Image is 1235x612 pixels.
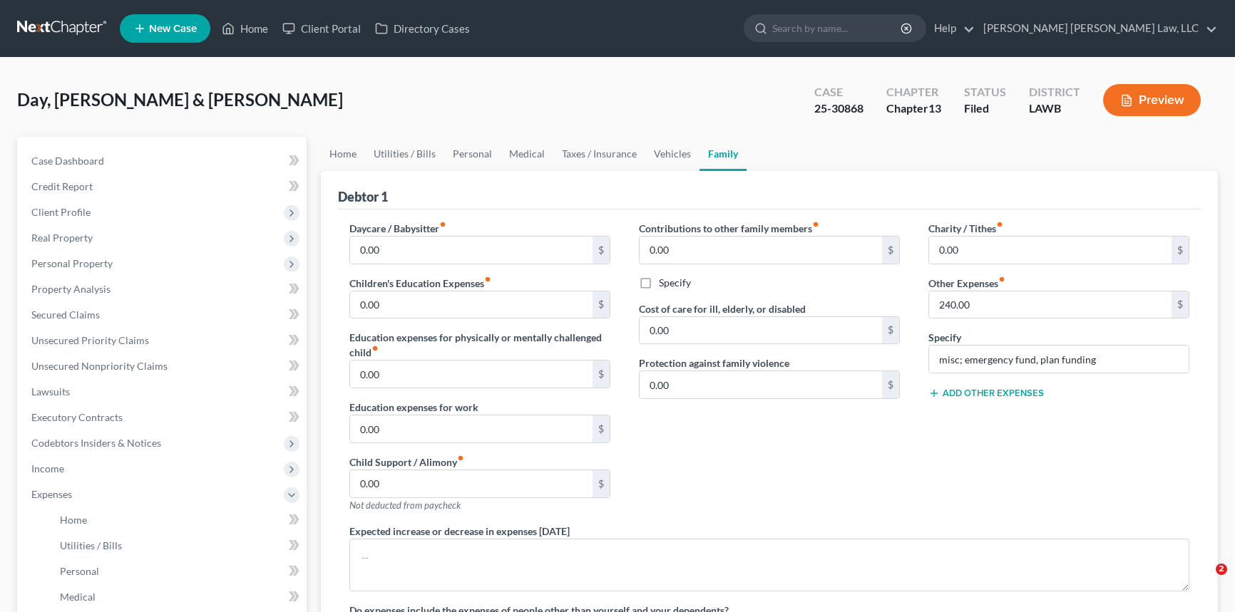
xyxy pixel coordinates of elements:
[17,89,343,110] span: Day, [PERSON_NAME] & [PERSON_NAME]
[593,415,610,442] div: $
[976,16,1217,41] a: [PERSON_NAME] [PERSON_NAME] Law, LLC
[31,437,161,449] span: Codebtors Insiders & Notices
[60,591,96,603] span: Medical
[20,379,307,405] a: Lawsuits
[349,276,491,291] label: Children's Education Expenses
[31,283,111,295] span: Property Analysis
[31,385,70,398] span: Lawsuits
[998,276,1005,283] i: fiber_manual_record
[886,84,941,100] div: Chapter
[928,388,1044,399] button: Add Other Expenses
[553,137,645,171] a: Taxes / Insurance
[1172,237,1189,264] div: $
[48,559,307,584] a: Personal
[639,301,806,316] label: Cost of care for ill, elderly, or disabled
[20,148,307,174] a: Case Dashboard
[457,455,464,462] i: fiber_manual_record
[882,317,899,344] div: $
[964,84,1006,100] div: Status
[1216,564,1227,575] span: 2
[928,276,1005,291] label: Other Expenses
[60,539,122,551] span: Utilities / Bills
[31,155,104,167] span: Case Dashboard
[31,488,72,500] span: Expenses
[439,221,446,228] i: fiber_manual_record
[812,221,819,228] i: fiber_manual_record
[20,276,307,302] a: Property Analysis
[31,462,64,474] span: Income
[20,174,307,199] a: Credit Report
[349,499,461,511] span: Not deducted from paycheck
[321,137,365,171] a: Home
[20,353,307,379] a: Unsecured Nonpriority Claims
[350,237,593,264] input: --
[350,470,593,497] input: --
[31,334,149,346] span: Unsecured Priority Claims
[640,371,882,398] input: --
[20,405,307,430] a: Executory Contracts
[996,221,1003,228] i: fiber_manual_record
[929,291,1172,318] input: --
[349,221,446,236] label: Daycare / Babysitter
[882,371,899,398] div: $
[275,16,368,41] a: Client Portal
[350,361,593,388] input: --
[349,330,610,360] label: Education expenses for physically or mentally challenged child
[886,100,941,117] div: Chapter
[444,137,501,171] a: Personal
[640,317,882,344] input: --
[640,237,882,264] input: --
[593,237,610,264] div: $
[639,221,819,236] label: Contributions to other family members
[215,16,275,41] a: Home
[350,291,593,318] input: --
[1172,291,1189,318] div: $
[882,237,899,264] div: $
[31,232,93,244] span: Real Property
[60,514,87,526] span: Home
[645,137,700,171] a: Vehicles
[501,137,553,171] a: Medical
[20,328,307,353] a: Unsecured Priority Claims
[48,584,307,610] a: Medical
[1187,564,1221,598] iframe: Intercom live chat
[639,356,789,370] label: Protection against family violence
[48,507,307,533] a: Home
[814,84,864,100] div: Case
[1029,100,1080,117] div: LAWB
[927,16,975,41] a: Help
[31,206,91,218] span: Client Profile
[371,345,379,352] i: fiber_manual_record
[48,533,307,559] a: Utilities / Bills
[593,470,610,497] div: $
[349,400,478,415] label: Education expenses for work
[700,137,747,171] a: Family
[31,257,113,269] span: Personal Property
[928,101,941,115] span: 13
[31,411,123,423] span: Executory Contracts
[929,237,1172,264] input: --
[368,16,477,41] a: Directory Cases
[338,188,388,205] div: Debtor 1
[1103,84,1201,116] button: Preview
[814,100,864,117] div: 25-30868
[928,221,1003,236] label: Charity / Tithes
[593,361,610,388] div: $
[60,565,99,577] span: Personal
[772,15,903,41] input: Search by name...
[484,276,491,283] i: fiber_manual_record
[149,24,197,34] span: New Case
[31,360,168,372] span: Unsecured Nonpriority Claims
[1029,84,1080,100] div: District
[365,137,444,171] a: Utilities / Bills
[659,276,691,290] label: Specify
[20,302,307,328] a: Secured Claims
[593,291,610,318] div: $
[928,330,961,345] label: Specify
[929,346,1189,373] input: Specify...
[349,524,570,539] label: Expected increase or decrease in expenses [DATE]
[31,180,93,192] span: Credit Report
[350,415,593,442] input: --
[964,100,1006,117] div: Filed
[31,308,100,321] span: Secured Claims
